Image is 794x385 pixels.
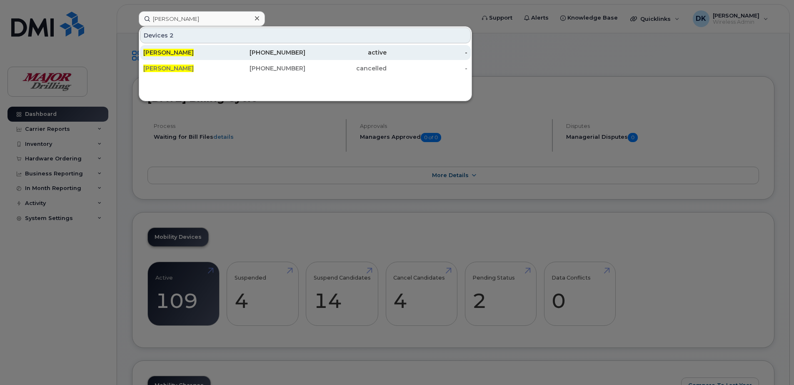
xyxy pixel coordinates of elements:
span: [PERSON_NAME] [143,49,194,56]
span: 2 [170,31,174,40]
div: [PHONE_NUMBER] [225,64,306,72]
div: Devices [140,27,471,43]
div: cancelled [305,64,387,72]
div: active [305,48,387,57]
span: [PERSON_NAME] [143,65,194,72]
div: - [387,48,468,57]
div: [PHONE_NUMBER] [225,48,306,57]
a: [PERSON_NAME][PHONE_NUMBER]active- [140,45,471,60]
div: - [387,64,468,72]
a: [PERSON_NAME][PHONE_NUMBER]cancelled- [140,61,471,76]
